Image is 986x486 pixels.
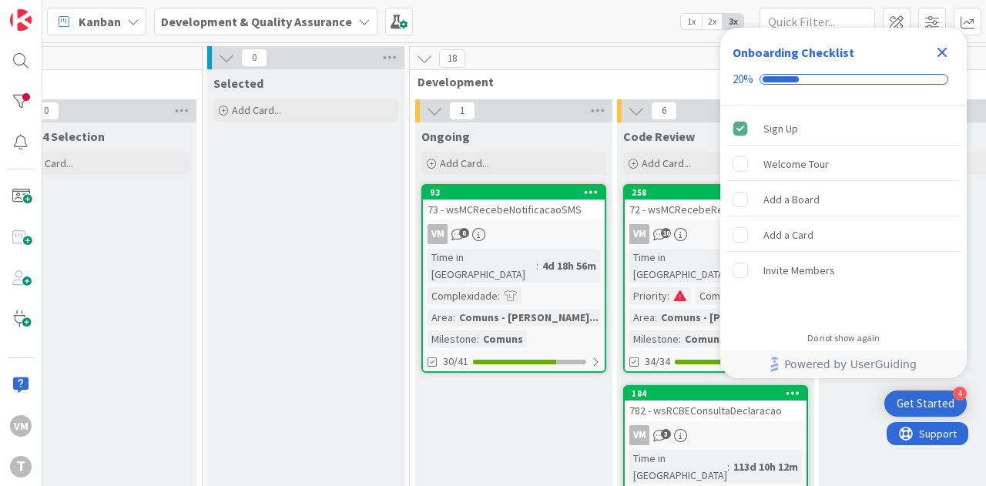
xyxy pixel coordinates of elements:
div: Footer [720,350,967,378]
span: 34/34 [645,354,670,370]
span: : [498,287,500,304]
span: Add Card... [440,156,489,170]
div: Time in [GEOGRAPHIC_DATA] [629,249,738,283]
span: 0 [33,102,59,120]
span: : [453,309,455,326]
span: 30/41 [443,354,468,370]
div: Complexidade [428,287,498,304]
div: Comuns - [PERSON_NAME]... [657,309,804,326]
div: VM [428,224,448,244]
div: VM [423,224,605,244]
div: Invite Members is incomplete. [726,253,961,287]
div: Priority [629,287,667,304]
div: VM [625,425,807,445]
span: 0 [241,49,267,67]
span: Kanban [79,12,121,31]
div: 258 [625,186,807,199]
div: 73 - wsMCRecebeNotificacaoSMS [423,199,605,220]
div: Close Checklist [930,40,954,65]
span: 18 [661,228,671,238]
div: Add a Card [763,226,813,244]
div: 4d 18h 56m [538,257,600,274]
div: Checklist Container [720,28,967,378]
span: Ready 4 Selection [5,129,105,144]
div: VM [625,224,807,244]
div: 782 - wsRCBEConsultaDeclaracao [625,401,807,421]
input: Quick Filter... [760,8,875,35]
span: Add Card... [232,103,281,117]
div: Get Started [897,396,954,411]
div: Comuns [479,330,527,347]
div: Milestone [428,330,477,347]
span: Code Review [623,129,695,144]
span: : [727,458,729,475]
div: 113d 10h 12m [729,458,802,475]
div: Comuns [681,330,729,347]
div: Welcome Tour [763,155,829,173]
span: : [536,257,538,274]
div: Onboarding Checklist [733,43,854,62]
div: 93 [423,186,605,199]
div: VM [629,224,649,244]
div: Time in [GEOGRAPHIC_DATA] [629,450,727,484]
div: Checklist items [720,106,967,322]
span: Powered by UserGuiding [784,355,917,374]
div: 184 [625,387,807,401]
span: 3x [723,14,743,29]
div: 20% [733,72,753,86]
span: 6 [651,102,677,120]
div: 72 - wsMCRecebeRespostaSMS [625,199,807,220]
div: VM [10,415,32,437]
div: 25872 - wsMCRecebeRespostaSMS [625,186,807,220]
div: T [10,456,32,478]
div: 4 [953,387,967,401]
div: Complexidade [696,287,766,304]
span: Selected [213,75,263,91]
div: Time in [GEOGRAPHIC_DATA] [428,249,536,283]
div: Milestone [629,330,679,347]
div: 184782 - wsRCBEConsultaDeclaracao [625,387,807,421]
span: : [679,330,681,347]
div: Add a Card is incomplete. [726,218,961,252]
span: : [655,309,657,326]
b: Development & Quality Assurance [161,14,352,29]
div: Sign Up is complete. [726,112,961,146]
div: Do not show again [807,332,880,344]
div: Welcome Tour is incomplete. [726,147,961,181]
div: VM [629,425,649,445]
div: Open Get Started checklist, remaining modules: 4 [884,390,967,417]
div: Invite Members [763,261,835,280]
span: 3 [661,429,671,439]
div: 184 [632,388,807,399]
span: : [477,330,479,347]
a: Powered by UserGuiding [728,350,959,378]
span: : [667,287,669,304]
span: Ongoing [421,129,470,144]
div: Area [428,309,453,326]
div: Add a Board is incomplete. [726,183,961,216]
span: 18 [439,49,465,68]
div: Area [629,309,655,326]
span: 2x [702,14,723,29]
span: 1 [449,102,475,120]
div: Sign Up [763,119,798,138]
img: Visit kanbanzone.com [10,9,32,31]
span: 8 [459,228,469,238]
div: Add a Board [763,190,820,209]
span: Add Card... [642,156,691,170]
div: 258 [632,187,807,198]
div: Comuns - [PERSON_NAME]... [455,309,602,326]
span: Support [32,2,70,21]
div: Checklist progress: 20% [733,72,954,86]
span: 1x [681,14,702,29]
div: 93 [430,187,605,198]
span: Add Card... [24,156,73,170]
div: 9373 - wsMCRecebeNotificacaoSMS [423,186,605,220]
